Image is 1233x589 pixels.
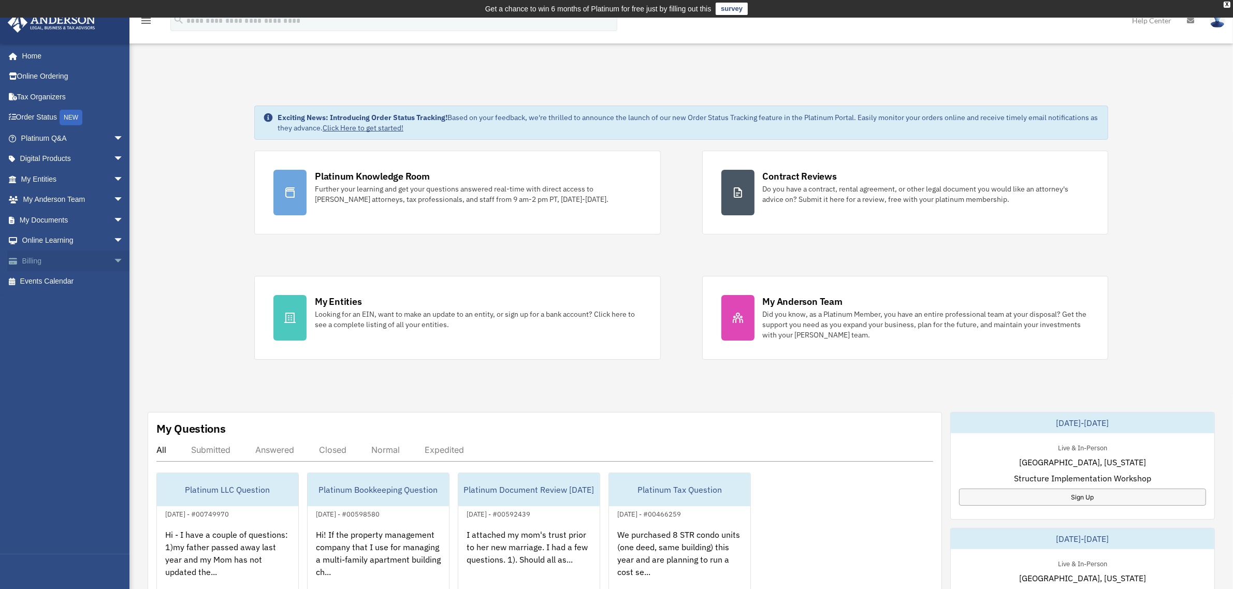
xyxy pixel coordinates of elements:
div: Platinum Knowledge Room [315,170,430,183]
div: [DATE] - #00592439 [458,508,539,519]
div: close [1224,2,1230,8]
span: arrow_drop_down [113,251,134,272]
a: Platinum Q&Aarrow_drop_down [7,128,139,149]
div: Submitted [191,445,230,455]
div: Platinum Document Review [DATE] [458,473,600,506]
div: Answered [255,445,294,455]
div: [DATE]-[DATE] [951,413,1214,433]
a: Platinum Knowledge Room Further your learning and get your questions answered real-time with dire... [254,151,660,234]
i: menu [140,14,152,27]
a: Tax Organizers [7,86,139,107]
a: Online Learningarrow_drop_down [7,230,139,251]
a: My Entities Looking for an EIN, want to make an update to an entity, or sign up for a bank accoun... [254,276,660,360]
div: My Entities [315,295,361,308]
a: My Documentsarrow_drop_down [7,210,139,230]
div: [DATE] - #00466259 [609,508,689,519]
span: Structure Implementation Workshop [1014,472,1151,484]
a: Contract Reviews Do you have a contract, rental agreement, or other legal document you would like... [702,151,1108,234]
div: Normal [371,445,400,455]
div: My Questions [156,421,226,436]
strong: Exciting News: Introducing Order Status Tracking! [278,113,447,122]
a: My Anderson Team Did you know, as a Platinum Member, you have an entire professional team at your... [702,276,1108,360]
span: arrow_drop_down [113,210,134,231]
a: Digital Productsarrow_drop_down [7,149,139,169]
div: [DATE]-[DATE] [951,528,1214,549]
span: [GEOGRAPHIC_DATA], [US_STATE] [1019,456,1146,468]
div: Do you have a contract, rental agreement, or other legal document you would like an attorney's ad... [763,184,1089,204]
div: Get a chance to win 6 months of Platinum for free just by filling out this [485,3,712,15]
div: My Anderson Team [763,295,843,308]
div: NEW [60,110,82,125]
div: Further your learning and get your questions answered real-time with direct access to [PERSON_NAM... [315,184,641,204]
div: Platinum LLC Question [157,473,298,506]
img: Anderson Advisors Platinum Portal [5,12,98,33]
span: arrow_drop_down [113,149,134,170]
div: Based on your feedback, we're thrilled to announce the launch of our new Order Status Tracking fe... [278,112,1099,133]
a: Order StatusNEW [7,107,139,128]
a: My Entitiesarrow_drop_down [7,169,139,189]
span: arrow_drop_down [113,169,134,190]
div: All [156,445,166,455]
span: arrow_drop_down [113,189,134,211]
div: Live & In-Person [1050,557,1115,568]
a: Events Calendar [7,271,139,292]
div: [DATE] - #00598580 [308,508,388,519]
a: survey [716,3,748,15]
div: Contract Reviews [763,170,837,183]
div: Closed [319,445,346,455]
a: Online Ordering [7,66,139,87]
div: Did you know, as a Platinum Member, you have an entire professional team at your disposal? Get th... [763,309,1089,340]
img: User Pic [1210,13,1225,28]
span: arrow_drop_down [113,128,134,149]
div: Expedited [425,445,464,455]
span: arrow_drop_down [113,230,134,252]
span: [GEOGRAPHIC_DATA], [US_STATE] [1019,572,1146,584]
div: Platinum Tax Question [609,473,750,506]
div: [DATE] - #00749970 [157,508,237,519]
a: Billingarrow_drop_down [7,251,139,271]
div: Platinum Bookkeeping Question [308,473,449,506]
a: My Anderson Teamarrow_drop_down [7,189,139,210]
a: Click Here to get started! [323,123,403,132]
i: search [173,14,184,25]
a: Sign Up [959,489,1206,506]
div: Live & In-Person [1050,441,1115,452]
a: Home [7,46,134,66]
a: menu [140,18,152,27]
div: Looking for an EIN, want to make an update to an entity, or sign up for a bank account? Click her... [315,309,641,330]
